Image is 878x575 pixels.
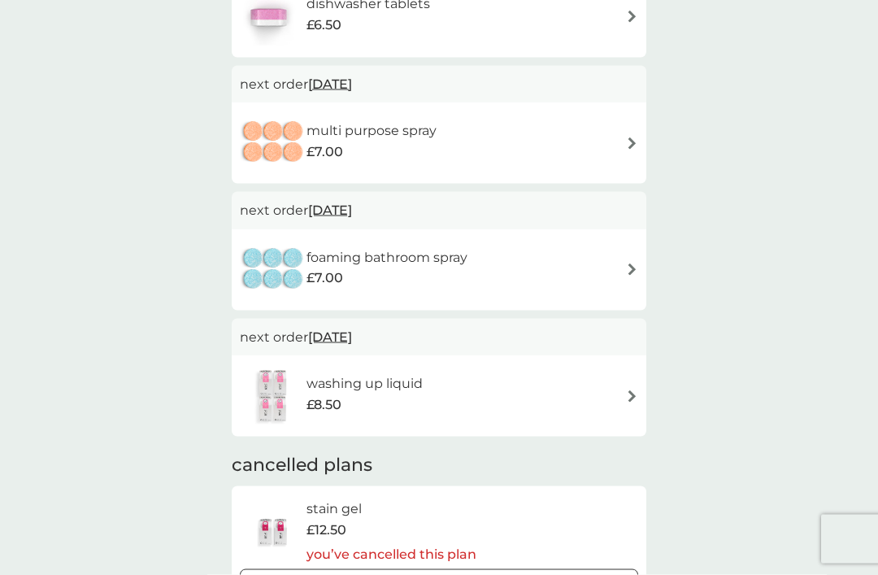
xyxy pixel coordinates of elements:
[240,327,638,348] p: next order
[240,200,638,221] p: next order
[626,11,638,23] img: arrow right
[306,544,476,565] p: you’ve cancelled this plan
[306,394,341,416] span: £8.50
[240,242,306,298] img: foaming bathroom spray
[308,194,352,226] span: [DATE]
[626,390,638,403] img: arrow right
[306,520,346,541] span: £12.50
[240,74,638,95] p: next order
[232,453,646,478] h2: cancelled plans
[626,264,638,276] img: arrow right
[306,373,423,394] h6: washing up liquid
[306,142,343,163] span: £7.00
[240,115,306,172] img: multi purpose spray
[306,247,467,268] h6: foaming bathroom spray
[308,68,352,100] span: [DATE]
[306,499,476,520] h6: stain gel
[240,368,306,425] img: washing up liquid
[626,137,638,150] img: arrow right
[240,503,306,560] img: stain gel
[306,120,437,142] h6: multi purpose spray
[306,15,341,36] span: £6.50
[306,268,343,289] span: £7.00
[308,321,352,353] span: [DATE]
